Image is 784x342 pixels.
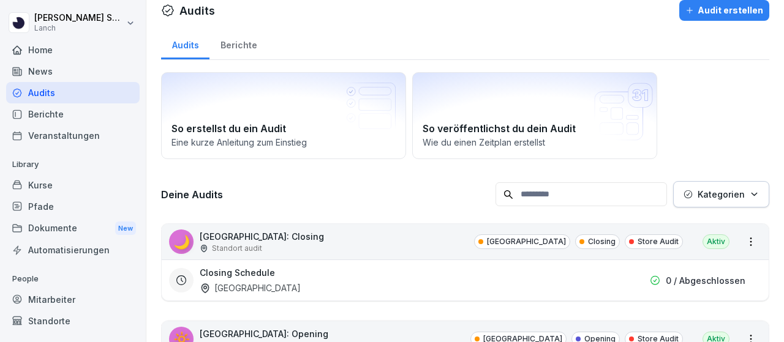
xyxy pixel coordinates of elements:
a: Veranstaltungen [6,125,140,146]
p: Eine kurze Anleitung zum Einstieg [171,136,396,149]
a: News [6,61,140,82]
h3: Closing Schedule [200,266,275,279]
a: Berichte [209,28,268,59]
p: Kategorien [698,188,745,201]
h2: So erstellst du ein Audit [171,121,396,136]
p: [GEOGRAPHIC_DATA] [487,236,566,247]
p: Lanch [34,24,124,32]
p: [GEOGRAPHIC_DATA]: Closing [200,230,324,243]
a: DokumenteNew [6,217,140,240]
h2: So veröffentlichst du dein Audit [423,121,647,136]
p: People [6,269,140,289]
a: Mitarbeiter [6,289,140,310]
h3: Deine Audits [161,188,489,201]
p: [PERSON_NAME] Samsunlu [34,13,124,23]
a: Pfade [6,196,140,217]
h1: Audits [179,2,215,19]
div: Aktiv [703,234,729,249]
p: Closing [588,236,616,247]
p: Standort audit [212,243,262,254]
button: Kategorien [673,181,769,207]
a: Home [6,39,140,61]
a: Audits [6,82,140,103]
p: [GEOGRAPHIC_DATA]: Opening [200,327,328,340]
p: Library [6,155,140,174]
a: So erstellst du ein AuditEine kurze Anleitung zum Einstieg [161,72,406,159]
p: Store Audit [638,236,679,247]
a: Standorte [6,310,140,332]
div: Dokumente [6,217,140,240]
p: 0 / Abgeschlossen [666,274,745,287]
a: Berichte [6,103,140,125]
div: New [115,221,136,236]
a: Kurse [6,174,140,196]
div: Audit erstellen [685,4,763,17]
a: Automatisierungen [6,239,140,261]
div: [GEOGRAPHIC_DATA] [200,281,301,294]
a: Audits [161,28,209,59]
a: So veröffentlichst du dein AuditWie du einen Zeitplan erstellst [412,72,657,159]
p: Wie du einen Zeitplan erstellst [423,136,647,149]
div: 🌙 [169,229,194,254]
